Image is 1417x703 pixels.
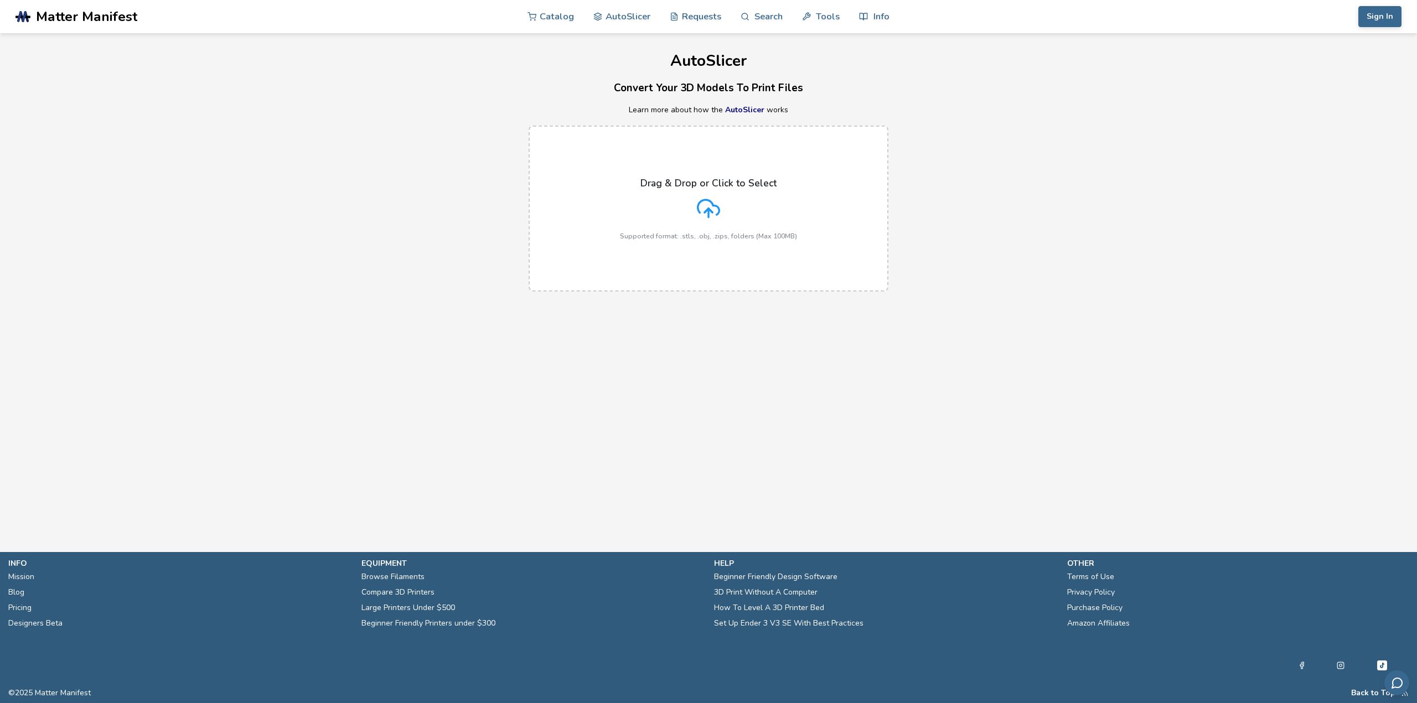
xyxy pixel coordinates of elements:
p: equipment [361,558,704,569]
a: Large Printers Under $500 [361,600,455,616]
a: Tiktok [1375,659,1389,672]
a: Beginner Friendly Printers under $300 [361,616,495,631]
a: Facebook [1298,659,1306,672]
span: Matter Manifest [36,9,137,24]
a: Purchase Policy [1067,600,1123,616]
a: Designers Beta [8,616,63,631]
button: Back to Top [1351,689,1395,697]
button: Send feedback via email [1384,670,1409,695]
span: © 2025 Matter Manifest [8,689,91,697]
a: Browse Filaments [361,569,425,585]
p: info [8,558,350,569]
a: Beginner Friendly Design Software [714,569,837,585]
a: Pricing [8,600,32,616]
p: help [714,558,1056,569]
a: AutoSlicer [725,105,764,115]
button: Sign In [1358,6,1402,27]
a: Blog [8,585,24,600]
p: other [1067,558,1409,569]
a: 3D Print Without A Computer [714,585,818,600]
a: Privacy Policy [1067,585,1115,600]
p: Supported format: .stls, .obj, .zips, folders (Max 100MB) [620,232,797,240]
a: RSS Feed [1401,689,1409,697]
a: Set Up Ender 3 V3 SE With Best Practices [714,616,863,631]
p: Drag & Drop or Click to Select [640,178,777,189]
a: Instagram [1337,659,1344,672]
a: Compare 3D Printers [361,585,435,600]
a: Mission [8,569,34,585]
a: Terms of Use [1067,569,1114,585]
a: Amazon Affiliates [1067,616,1130,631]
a: How To Level A 3D Printer Bed [714,600,824,616]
